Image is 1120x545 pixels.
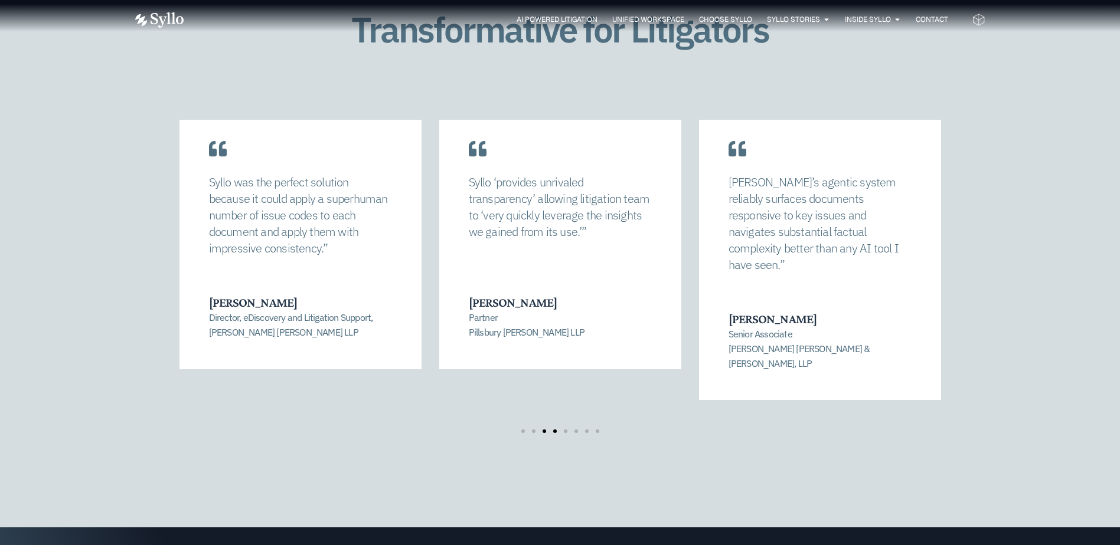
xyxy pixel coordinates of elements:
[729,174,912,273] p: [PERSON_NAME]’s agentic system reliably surfaces documents responsive to key issues and navigates...
[564,429,567,433] span: Go to slide 5
[469,295,651,310] h3: [PERSON_NAME]
[553,429,557,433] span: Go to slide 4
[439,120,681,400] div: 4 / 8
[179,120,941,434] div: Carousel
[574,429,578,433] span: Go to slide 6
[179,120,422,400] div: 3 / 8
[207,14,948,25] div: Menu Toggle
[543,429,546,433] span: Go to slide 3
[209,295,391,310] h3: [PERSON_NAME]
[916,14,948,25] a: Contact
[612,14,684,25] a: Unified Workspace
[207,14,948,25] nav: Menu
[699,120,941,400] div: 5 / 8
[311,10,809,49] h1: Transformative for Litigators
[209,310,391,339] p: Director, eDiscovery and Litigation Support, [PERSON_NAME] [PERSON_NAME] LLP
[585,429,589,433] span: Go to slide 7
[517,14,597,25] a: AI Powered Litigation
[699,14,752,25] a: Choose Syllo
[729,327,910,370] p: Senior Associate [PERSON_NAME] [PERSON_NAME] & [PERSON_NAME], LLP
[845,14,891,25] a: Inside Syllo
[532,429,535,433] span: Go to slide 2
[521,429,525,433] span: Go to slide 1
[596,429,599,433] span: Go to slide 8
[209,174,392,257] p: Syllo was the perfect solution because it could apply a superhuman number of issue codes to each ...
[469,174,652,240] p: Syllo ‘provides unrivaled transparency’ allowing litigation team to ‘very quickly leverage the in...
[469,310,651,339] p: Partner Pillsbury [PERSON_NAME] LLP
[135,12,184,28] img: Vector
[767,14,820,25] a: Syllo Stories
[729,311,910,327] h3: [PERSON_NAME]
